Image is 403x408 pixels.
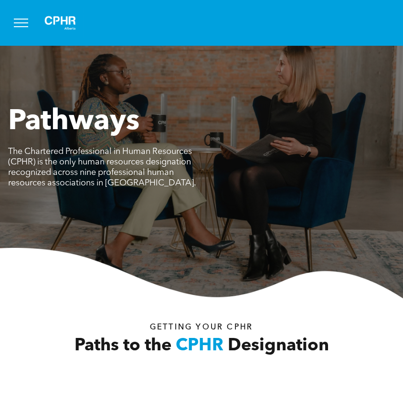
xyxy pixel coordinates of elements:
[8,108,139,136] span: Pathways
[228,337,329,355] span: Designation
[150,324,253,331] span: Getting your Cphr
[8,147,196,187] span: The Chartered Professional in Human Resources (CPHR) is the only human resources designation reco...
[36,8,84,38] img: A white background with a few lines on it
[9,10,33,35] button: menu
[176,337,223,355] span: CPHR
[74,337,171,355] span: Paths to the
